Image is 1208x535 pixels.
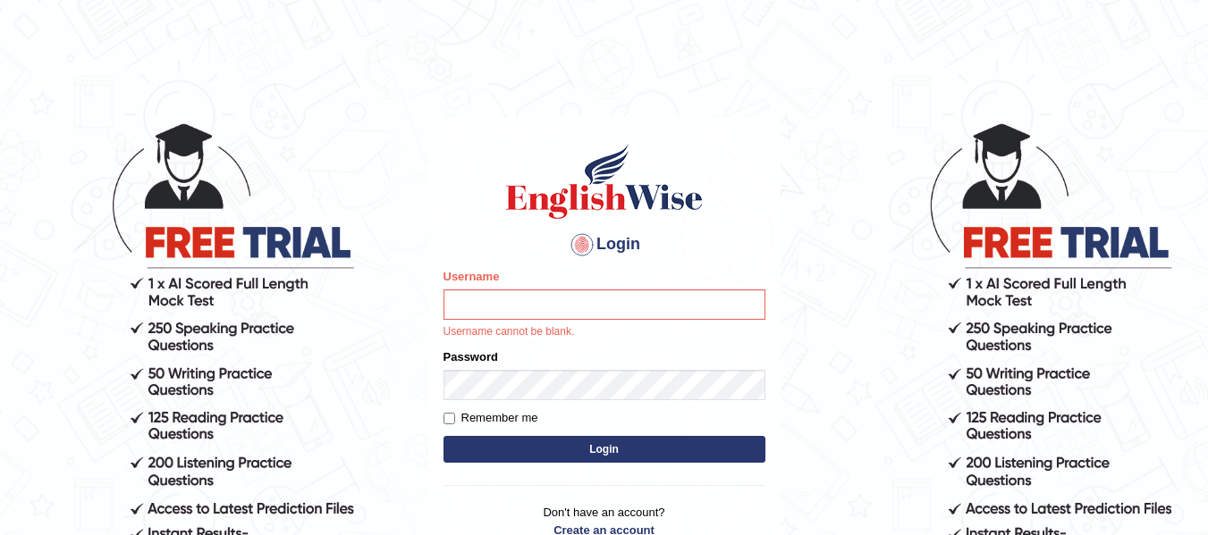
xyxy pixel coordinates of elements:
[443,409,538,427] label: Remember me
[443,268,500,285] label: Username
[443,413,455,424] input: Remember me
[443,324,765,340] p: Username cannot be blank.
[503,141,706,222] img: Logo of English Wise sign in for intelligent practice with AI
[443,348,498,365] label: Password
[443,230,765,259] h4: Login
[443,436,765,463] button: Login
